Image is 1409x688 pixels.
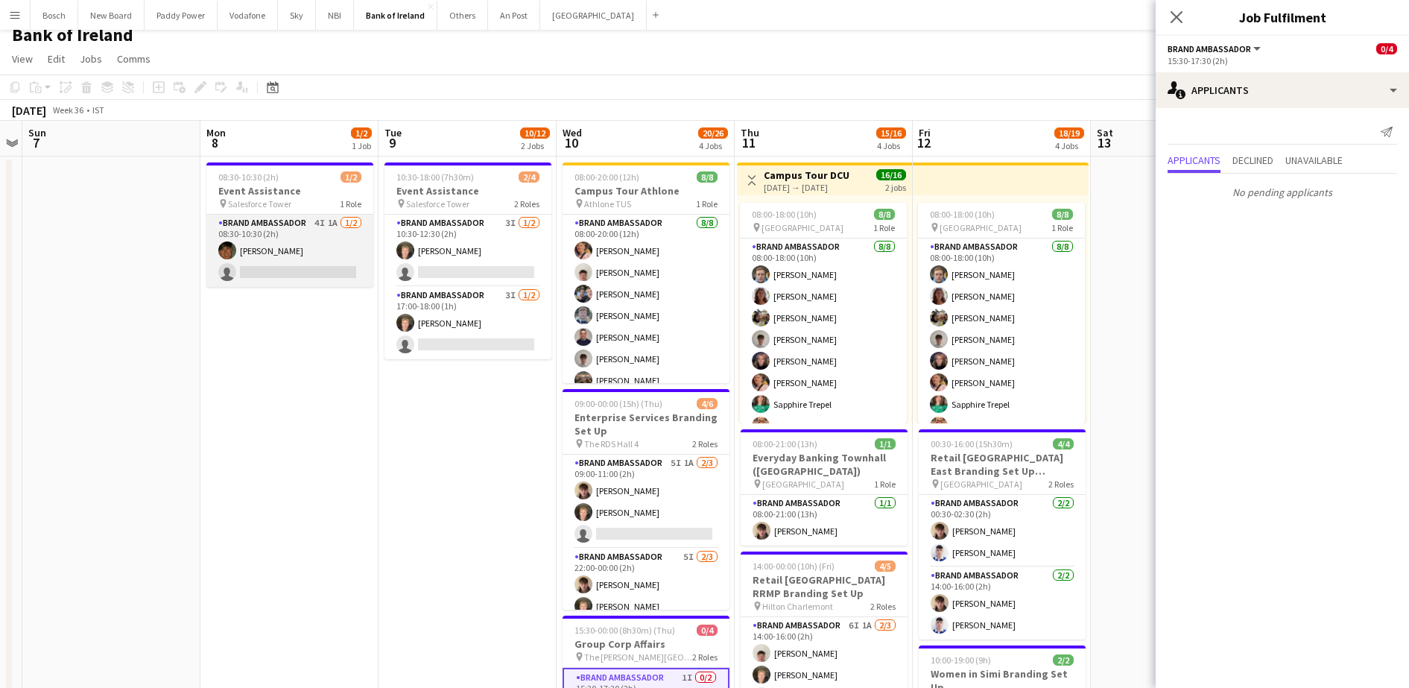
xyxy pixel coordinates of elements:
[931,654,991,666] span: 10:00-19:00 (9h)
[876,127,906,139] span: 15/16
[514,198,539,209] span: 2 Roles
[692,438,718,449] span: 2 Roles
[738,134,759,151] span: 11
[1156,7,1409,27] h3: Job Fulfilment
[1052,209,1073,220] span: 8/8
[740,203,907,423] app-job-card: 08:00-18:00 (10h)8/8 [GEOGRAPHIC_DATA]1 RoleBrand Ambassador8/808:00-18:00 (10h)[PERSON_NAME][PER...
[31,1,78,30] button: Bosch
[1168,43,1251,54] span: Brand Ambassador
[764,182,849,193] div: [DATE] → [DATE]
[278,1,316,30] button: Sky
[384,162,551,359] div: 10:30-18:00 (7h30m)2/4Event Assistance Salesforce Tower2 RolesBrand Ambassador3I1/210:30-12:30 (2...
[916,134,931,151] span: 12
[341,171,361,183] span: 1/2
[919,126,931,139] span: Fri
[563,389,729,610] app-job-card: 09:00-00:00 (15h) (Thu)4/6Enterprise Services Branding Set Up The RDS Hall 42 RolesBrand Ambassad...
[563,549,729,643] app-card-role: Brand Ambassador5I2/322:00-00:00 (2h)[PERSON_NAME][PERSON_NAME]
[875,438,896,449] span: 1/1
[919,567,1086,640] app-card-role: Brand Ambassador2/214:00-16:00 (2h)[PERSON_NAME][PERSON_NAME]
[930,209,995,220] span: 08:00-18:00 (10h)
[382,134,402,151] span: 9
[563,126,582,139] span: Wed
[1054,127,1084,139] span: 18/19
[12,24,133,46] h1: Bank of Ireland
[940,222,1022,233] span: [GEOGRAPHIC_DATA]
[1168,155,1220,165] span: Applicants
[753,438,817,449] span: 08:00-21:00 (13h)
[206,215,373,287] app-card-role: Brand Ambassador4I1A1/208:30-10:30 (2h)[PERSON_NAME]
[919,429,1086,640] app-job-card: 00:30-16:00 (15h30m)4/4Retail [GEOGRAPHIC_DATA] East Branding Set Up ([GEOGRAPHIC_DATA]) [GEOGRAP...
[918,239,1085,441] app-card-role: Brand Ambassador8/808:00-18:00 (10h)[PERSON_NAME][PERSON_NAME][PERSON_NAME][PERSON_NAME][PERSON_N...
[931,438,1013,449] span: 00:30-16:00 (15h30m)
[42,49,71,69] a: Edit
[1097,126,1113,139] span: Sat
[741,126,759,139] span: Thu
[560,134,582,151] span: 10
[316,1,354,30] button: NBI
[437,1,488,30] button: Others
[584,438,639,449] span: The RDS Hall 4
[80,52,102,66] span: Jobs
[384,126,402,139] span: Tue
[574,171,639,183] span: 08:00-20:00 (12h)
[563,215,729,417] app-card-role: Brand Ambassador8/808:00-20:00 (12h)[PERSON_NAME][PERSON_NAME][PERSON_NAME][PERSON_NAME][PERSON_N...
[563,411,729,438] h3: Enterprise Services Branding Set Up
[1095,134,1113,151] span: 13
[228,198,291,209] span: Salesforce Tower
[6,49,39,69] a: View
[49,104,86,116] span: Week 36
[563,162,729,383] app-job-card: 08:00-20:00 (12h)8/8Campus Tour Athlone Athlone TUS1 RoleBrand Ambassador8/808:00-20:00 (12h)[PER...
[876,169,906,180] span: 16/16
[762,479,844,490] span: [GEOGRAPHIC_DATA]
[74,49,108,69] a: Jobs
[521,140,549,151] div: 2 Jobs
[741,495,908,546] app-card-role: Brand Ambassador1/108:00-21:00 (13h)[PERSON_NAME]
[206,184,373,198] h3: Event Assistance
[885,180,906,193] div: 2 jobs
[584,198,631,209] span: Athlone TUS
[870,601,896,612] span: 2 Roles
[519,171,539,183] span: 2/4
[919,495,1086,567] app-card-role: Brand Ambassador2/200:30-02:30 (2h)[PERSON_NAME][PERSON_NAME]
[1055,140,1083,151] div: 4 Jobs
[78,1,145,30] button: New Board
[540,1,647,30] button: [GEOGRAPHIC_DATA]
[741,573,908,600] h3: Retail [GEOGRAPHIC_DATA] RRMP Branding Set Up
[740,239,907,441] app-card-role: Brand Ambassador8/808:00-18:00 (10h)[PERSON_NAME][PERSON_NAME][PERSON_NAME][PERSON_NAME][PERSON_N...
[1168,55,1397,66] div: 15:30-17:30 (2h)
[698,127,728,139] span: 20/26
[877,140,905,151] div: 4 Jobs
[384,184,551,198] h3: Event Assistance
[1156,72,1409,108] div: Applicants
[92,104,104,116] div: IST
[1051,222,1073,233] span: 1 Role
[488,1,540,30] button: An Post
[340,198,361,209] span: 1 Role
[48,52,65,66] span: Edit
[919,451,1086,478] h3: Retail [GEOGRAPHIC_DATA] East Branding Set Up ([GEOGRAPHIC_DATA])
[741,429,908,546] app-job-card: 08:00-21:00 (13h)1/1Everyday Banking Townhall ([GEOGRAPHIC_DATA]) [GEOGRAPHIC_DATA]1 RoleBrand Am...
[762,222,843,233] span: [GEOGRAPHIC_DATA]
[873,222,895,233] span: 1 Role
[206,162,373,287] app-job-card: 08:30-10:30 (2h)1/2Event Assistance Salesforce Tower1 RoleBrand Ambassador4I1A1/208:30-10:30 (2h)...
[753,561,835,572] span: 14:00-00:00 (10h) (Fri)
[692,651,718,663] span: 2 Roles
[563,455,729,549] app-card-role: Brand Ambassador5I1A2/309:00-11:00 (2h)[PERSON_NAME][PERSON_NAME]
[12,52,33,66] span: View
[697,625,718,636] span: 0/4
[1232,155,1273,165] span: Declined
[574,625,675,636] span: 15:30-00:00 (8h30m) (Thu)
[218,1,278,30] button: Vodafone
[764,168,849,182] h3: Campus Tour DCU
[697,398,718,409] span: 4/6
[354,1,437,30] button: Bank of Ireland
[384,215,551,287] app-card-role: Brand Ambassador3I1/210:30-12:30 (2h)[PERSON_NAME]
[1053,654,1074,666] span: 2/2
[563,637,729,651] h3: Group Corp Affairs
[1168,43,1263,54] button: Brand Ambassador
[918,203,1085,423] app-job-card: 08:00-18:00 (10h)8/8 [GEOGRAPHIC_DATA]1 RoleBrand Ambassador8/808:00-18:00 (10h)[PERSON_NAME][PER...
